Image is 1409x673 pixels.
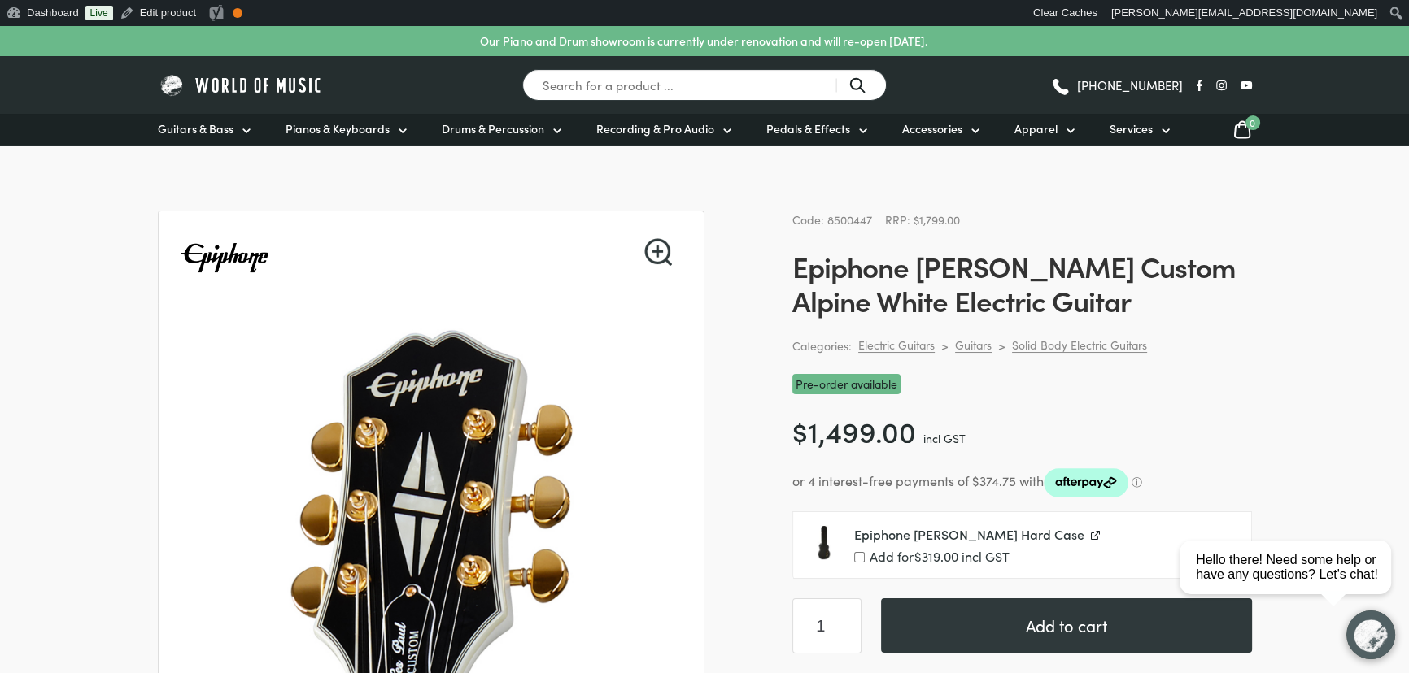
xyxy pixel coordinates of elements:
[792,211,872,228] span: Code: 8500447
[854,549,1238,565] label: Add for
[1077,79,1183,91] span: [PHONE_NUMBER]
[766,120,850,137] span: Pedals & Effects
[792,249,1252,317] h1: Epiphone [PERSON_NAME] Custom Alpine White Electric Guitar
[286,120,390,137] span: Pianos & Keyboards
[914,547,922,565] span: $
[480,33,927,50] p: Our Piano and Drum showroom is currently under renovation and will re-open [DATE].
[806,525,841,560] img: Epiphone Les Paul Hard Case Front
[792,410,808,450] span: $
[858,337,935,353] a: Electric Guitars
[1173,494,1409,673] iframe: Chat with our support team
[158,120,233,137] span: Guitars & Bass
[792,374,901,394] span: Pre-order available
[885,211,960,228] span: RRP: $1,799.00
[1245,115,1260,130] span: 0
[178,211,271,304] img: Epiphone
[792,598,862,653] input: Product quantity
[644,238,672,266] a: View full-screen image gallery
[955,337,992,353] a: Guitars
[596,120,714,137] span: Recording & Pro Audio
[914,547,958,565] span: 319.00
[1110,120,1153,137] span: Services
[854,525,1084,543] span: Epiphone [PERSON_NAME] Hard Case
[923,430,966,446] span: incl GST
[85,6,113,20] a: Live
[941,338,949,353] div: >
[522,69,887,101] input: Search for a product ...
[233,8,242,18] div: OK
[442,120,544,137] span: Drums & Percussion
[881,598,1252,653] button: Add to cart
[792,336,852,355] span: Categories:
[962,547,1010,565] span: incl GST
[158,72,325,98] img: World of Music
[854,552,865,562] input: Add for$319.00 incl GST
[998,338,1005,353] div: >
[792,410,916,450] bdi: 1,499.00
[902,120,962,137] span: Accessories
[1014,120,1058,137] span: Apparel
[1012,337,1147,353] a: Solid Body Electric Guitars
[1050,73,1183,98] a: [PHONE_NUMBER]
